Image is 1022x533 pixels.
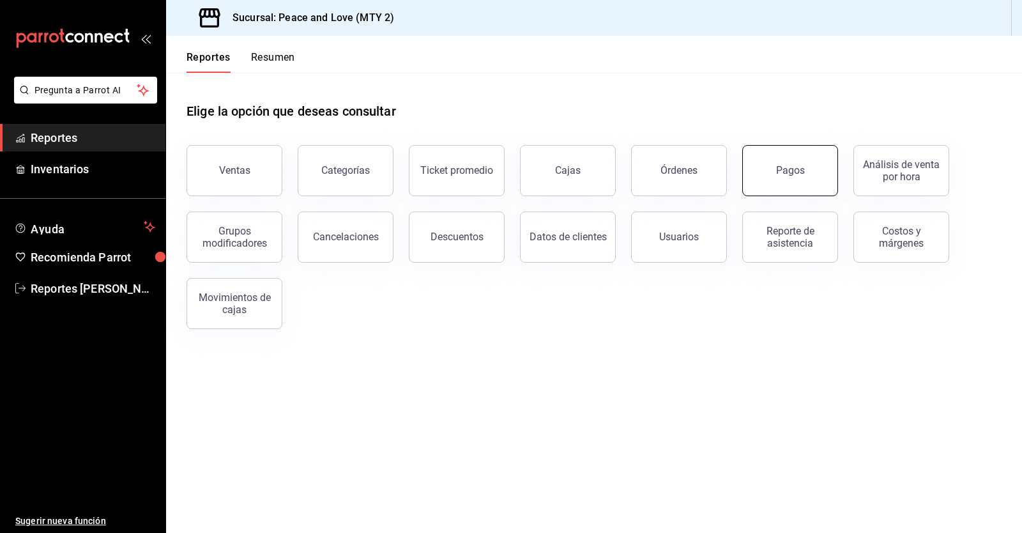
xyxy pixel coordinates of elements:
[862,158,941,183] div: Análisis de venta por hora
[31,249,155,266] span: Recomienda Parrot
[321,164,370,176] div: Categorías
[742,145,838,196] button: Pagos
[313,231,379,243] div: Cancelaciones
[853,212,949,263] button: Costos y márgenes
[298,212,393,263] button: Cancelaciones
[660,164,698,176] div: Órdenes
[31,129,155,146] span: Reportes
[631,145,727,196] button: Órdenes
[520,145,616,196] button: Cajas
[298,145,393,196] button: Categorías
[409,212,505,263] button: Descuentos
[222,10,394,26] h3: Sucursal: Peace and Love (MTY 2)
[776,164,805,176] div: Pagos
[195,291,274,316] div: Movimientos de cajas
[9,93,157,106] a: Pregunta a Parrot AI
[862,225,941,249] div: Costos y márgenes
[187,145,282,196] button: Ventas
[15,514,155,528] span: Sugerir nueva función
[431,231,484,243] div: Descuentos
[742,212,838,263] button: Reporte de asistencia
[187,212,282,263] button: Grupos modificadores
[751,225,830,249] div: Reporte de asistencia
[420,164,493,176] div: Ticket promedio
[555,164,581,176] div: Cajas
[659,231,699,243] div: Usuarios
[530,231,607,243] div: Datos de clientes
[219,164,250,176] div: Ventas
[195,225,274,249] div: Grupos modificadores
[14,77,157,104] button: Pregunta a Parrot AI
[251,51,295,73] button: Resumen
[853,145,949,196] button: Análisis de venta por hora
[141,33,151,43] button: open_drawer_menu
[187,51,295,73] div: navigation tabs
[409,145,505,196] button: Ticket promedio
[187,102,396,121] h1: Elige la opción que deseas consultar
[31,280,155,297] span: Reportes [PERSON_NAME]
[31,160,155,178] span: Inventarios
[187,278,282,329] button: Movimientos de cajas
[187,51,231,73] button: Reportes
[631,212,727,263] button: Usuarios
[31,219,139,235] span: Ayuda
[34,84,137,97] span: Pregunta a Parrot AI
[520,212,616,263] button: Datos de clientes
